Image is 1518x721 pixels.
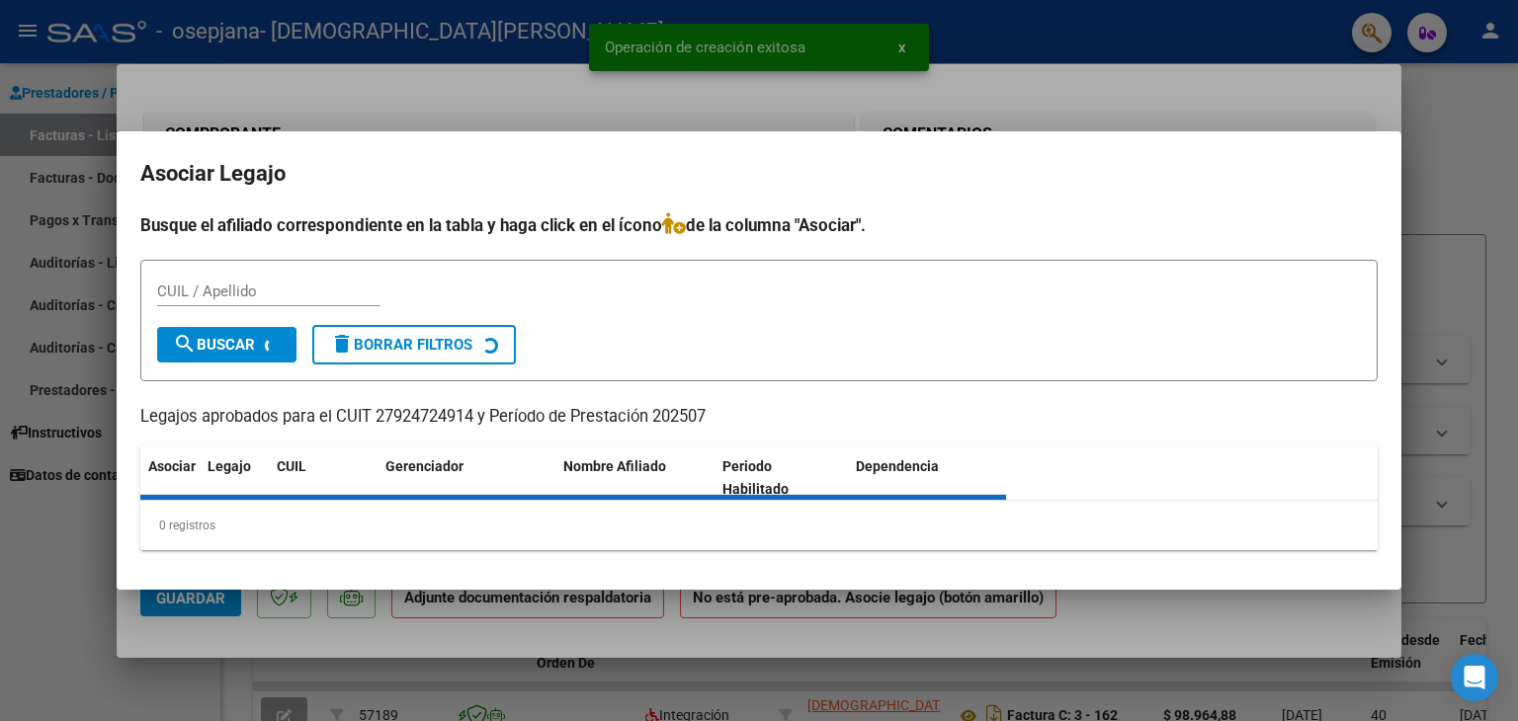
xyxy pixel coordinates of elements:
datatable-header-cell: Legajo [200,445,269,511]
span: Buscar [173,336,255,354]
datatable-header-cell: Asociar [140,445,200,511]
button: Buscar [157,327,296,362]
mat-icon: delete [330,332,354,356]
span: CUIL [277,458,306,474]
span: Borrar Filtros [330,336,472,354]
span: Legajo [208,458,251,474]
datatable-header-cell: CUIL [269,445,378,511]
datatable-header-cell: Dependencia [848,445,1007,511]
h4: Busque el afiliado correspondiente en la tabla y haga click en el ícono de la columna "Asociar". [140,212,1378,238]
datatable-header-cell: Gerenciador [378,445,555,511]
p: Legajos aprobados para el CUIT 27924724914 y Período de Prestación 202507 [140,405,1378,430]
h2: Asociar Legajo [140,155,1378,193]
span: Asociar [148,458,196,474]
span: Gerenciador [385,458,464,474]
button: Borrar Filtros [312,325,516,364]
datatable-header-cell: Periodo Habilitado [715,445,848,511]
span: Periodo Habilitado [722,458,789,497]
span: Nombre Afiliado [563,458,666,474]
div: 0 registros [140,501,1378,550]
span: Dependencia [856,458,939,474]
datatable-header-cell: Nombre Afiliado [555,445,715,511]
div: Open Intercom Messenger [1451,654,1498,701]
mat-icon: search [173,332,197,356]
